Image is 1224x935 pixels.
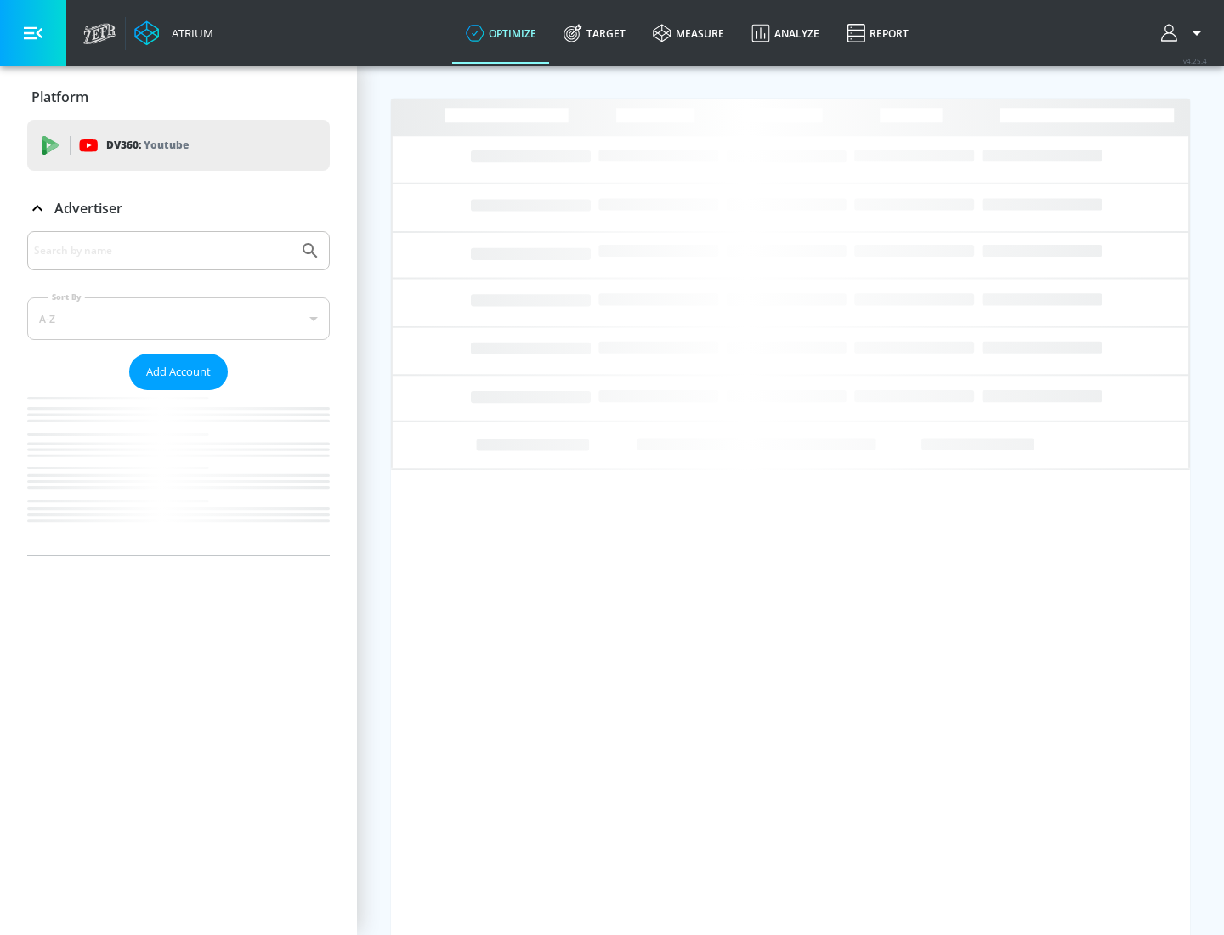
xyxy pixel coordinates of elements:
div: Advertiser [27,231,330,555]
label: Sort By [48,292,85,303]
div: DV360: Youtube [27,120,330,171]
p: Youtube [144,136,189,154]
div: Platform [27,73,330,121]
a: optimize [452,3,550,64]
a: Analyze [738,3,833,64]
a: measure [639,3,738,64]
p: Platform [31,88,88,106]
a: Target [550,3,639,64]
p: Advertiser [54,199,122,218]
div: Advertiser [27,184,330,232]
a: Atrium [134,20,213,46]
span: v 4.25.4 [1183,56,1207,65]
button: Add Account [129,354,228,390]
input: Search by name [34,240,292,262]
div: A-Z [27,297,330,340]
div: Atrium [165,25,213,41]
a: Report [833,3,922,64]
nav: list of Advertiser [27,390,330,555]
span: Add Account [146,362,211,382]
p: DV360: [106,136,189,155]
